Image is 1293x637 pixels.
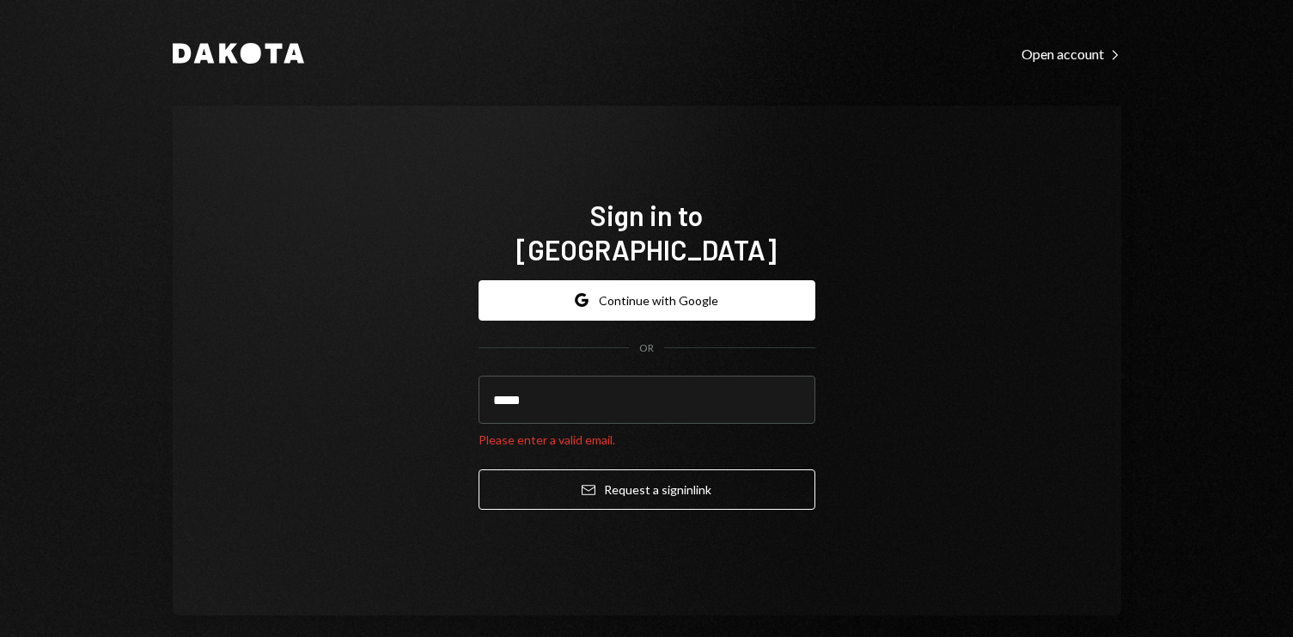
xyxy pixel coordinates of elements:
[1022,46,1121,63] div: Open account
[1022,44,1121,63] a: Open account
[479,280,815,321] button: Continue with Google
[479,431,815,449] div: Please enter a valid email.
[479,198,815,266] h1: Sign in to [GEOGRAPHIC_DATA]
[479,469,815,510] button: Request a signinlink
[639,341,654,356] div: OR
